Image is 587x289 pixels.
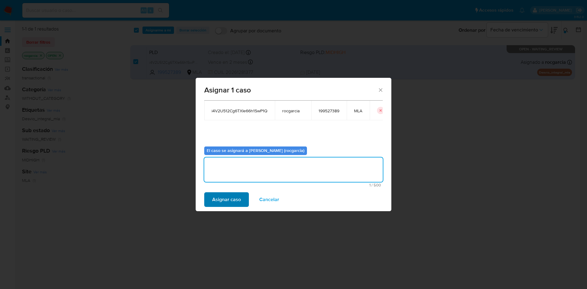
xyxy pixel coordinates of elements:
[212,193,241,206] span: Asignar caso
[206,183,381,187] span: Máximo 500 caracteres
[282,108,304,114] span: rocgarcia
[378,87,383,92] button: Cerrar ventana
[354,108,362,114] span: MLA
[377,107,384,114] button: icon-button
[207,147,305,154] b: El caso se asignará a [PERSON_NAME] (rocgarcia)
[259,193,279,206] span: Cancelar
[204,86,378,94] span: Asignar 1 caso
[319,108,339,114] span: 199527389
[204,192,249,207] button: Asignar caso
[196,78,391,211] div: assign-modal
[251,192,287,207] button: Cancelar
[212,108,268,114] span: i4V2U512Cg6TXIe66h1SwP1Q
